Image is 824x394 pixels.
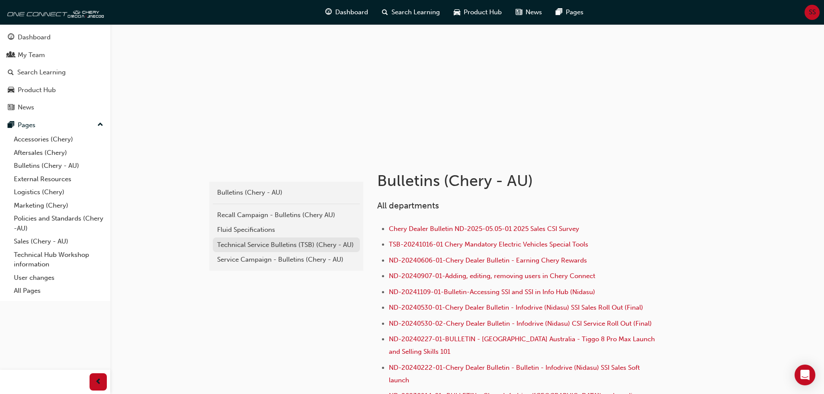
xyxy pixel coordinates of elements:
[10,146,107,160] a: Aftersales (Chery)
[217,255,356,265] div: Service Campaign - Bulletins (Chery - AU)
[3,99,107,115] a: News
[18,50,45,60] div: My Team
[217,188,356,198] div: Bulletins (Chery - AU)
[18,32,51,42] div: Dashboard
[8,122,14,129] span: pages-icon
[809,7,816,17] span: SS
[3,117,107,133] button: Pages
[377,171,661,190] h1: Bulletins (Chery - AU)
[10,212,107,235] a: Policies and Standards (Chery -AU)
[10,271,107,285] a: User changes
[325,7,332,18] span: guage-icon
[3,64,107,80] a: Search Learning
[3,82,107,98] a: Product Hub
[3,47,107,63] a: My Team
[8,51,14,59] span: people-icon
[217,210,356,220] div: Recall Campaign - Bulletins (Chery AU)
[8,69,14,77] span: search-icon
[18,120,35,130] div: Pages
[516,7,522,18] span: news-icon
[10,284,107,298] a: All Pages
[389,288,595,296] a: ND-20241109-01-Bulletin-Accessing SSI and SSI in Info Hub (Nidasu)
[389,335,657,356] a: ND-20240227-01-BULLETIN - [GEOGRAPHIC_DATA] Australia - Tiggo 8 Pro Max Launch and Selling Skills...
[17,67,66,77] div: Search Learning
[391,7,440,17] span: Search Learning
[213,185,360,200] a: Bulletins (Chery - AU)
[10,248,107,271] a: Technical Hub Workshop information
[389,225,579,233] a: Chery Dealer Bulletin ND-2025-05.05-01 2025 Sales CSI Survey
[10,199,107,212] a: Marketing (Chery)
[805,5,820,20] button: SS
[795,365,815,385] div: Open Intercom Messenger
[217,240,356,250] div: Technical Service Bulletins (TSB) (Chery - AU)
[3,28,107,117] button: DashboardMy TeamSearch LearningProduct HubNews
[8,34,14,42] span: guage-icon
[18,103,34,112] div: News
[382,7,388,18] span: search-icon
[10,159,107,173] a: Bulletins (Chery - AU)
[95,377,102,388] span: prev-icon
[566,7,584,17] span: Pages
[97,119,103,131] span: up-icon
[10,133,107,146] a: Accessories (Chery)
[335,7,368,17] span: Dashboard
[213,237,360,253] a: Technical Service Bulletins (TSB) (Chery - AU)
[318,3,375,21] a: guage-iconDashboard
[217,225,356,235] div: Fluid Specifications
[10,235,107,248] a: Sales (Chery - AU)
[389,256,587,264] a: ND-20240606-01-Chery Dealer Bulletin - Earning Chery Rewards
[18,85,56,95] div: Product Hub
[389,364,641,384] a: ND-20240222-01-Chery Dealer Bulletin - Bulletin - Infodrive (Nidasu) SSI Sales Soft launch
[3,29,107,45] a: Dashboard
[213,222,360,237] a: Fluid Specifications
[526,7,542,17] span: News
[389,240,588,248] a: TSB-20241016-01 Chery Mandatory Electric Vehicles Special Tools
[10,173,107,186] a: External Resources
[10,186,107,199] a: Logistics (Chery)
[389,304,643,311] a: ND-20240530-01-Chery Dealer Bulletin - Infodrive (Nidasu) SSI Sales Roll Out (Final)
[375,3,447,21] a: search-iconSearch Learning
[4,3,104,21] img: oneconnect
[389,272,595,280] a: ND-20240907-01-Adding, editing, removing users in Chery Connect
[454,7,460,18] span: car-icon
[213,252,360,267] a: Service Campaign - Bulletins (Chery - AU)
[556,7,562,18] span: pages-icon
[447,3,509,21] a: car-iconProduct Hub
[213,208,360,223] a: Recall Campaign - Bulletins (Chery AU)
[509,3,549,21] a: news-iconNews
[549,3,590,21] a: pages-iconPages
[377,201,439,211] span: All departments
[8,86,14,94] span: car-icon
[389,320,652,327] a: ND-20240530-02-Chery Dealer Bulletin - Infodrive (Nidasu) CSI Service Roll Out (Final)
[464,7,502,17] span: Product Hub
[8,104,14,112] span: news-icon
